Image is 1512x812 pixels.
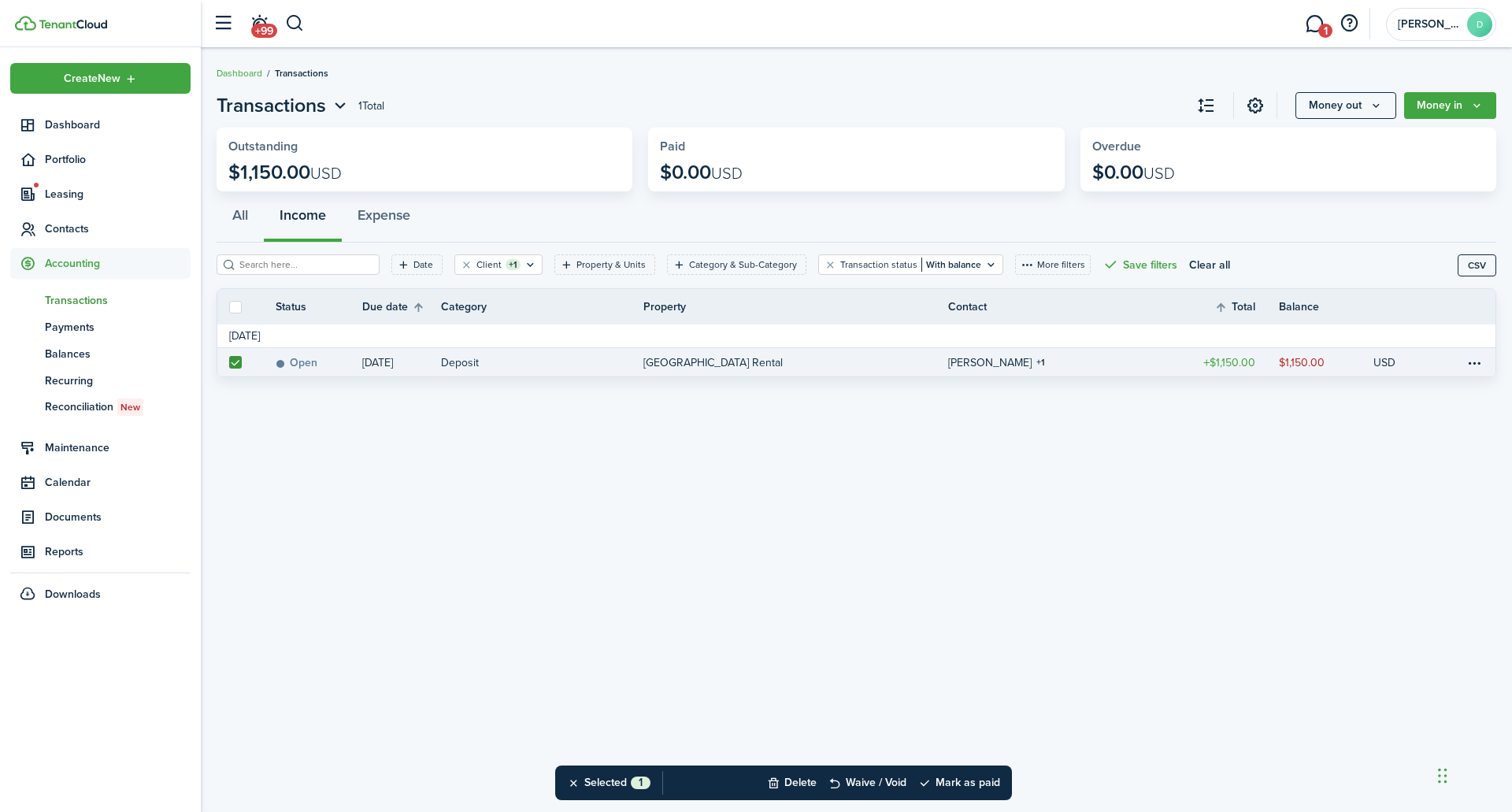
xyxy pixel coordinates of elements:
span: Balances [45,346,191,362]
span: +99 [251,24,277,38]
a: Payments [10,313,191,340]
filter-tag: Open filter [391,254,443,275]
a: Deposit [441,348,643,376]
avatar-text: D [1467,12,1492,37]
filter-tag: Open filter [454,254,543,275]
th: Contact [948,298,1184,315]
button: Open sidebar [208,9,238,39]
span: Calendar [45,474,191,491]
p: $0.00 [1092,161,1175,184]
a: Notifications [244,4,274,44]
span: Recurring [45,373,191,389]
filter-tag: Open filter [667,254,806,275]
span: Payments [45,319,191,336]
button: Open menu [1295,92,1396,119]
p: [DATE] [362,354,393,371]
iframe: Chat Widget [1250,642,1512,812]
a: $1,150.00 [1184,348,1279,376]
a: Balances [10,340,191,367]
span: Documents [45,509,191,525]
filter-tag-label: Client [476,258,502,272]
button: Open menu [10,63,191,94]
a: Reports [10,536,191,567]
th: Status [276,298,362,315]
a: [GEOGRAPHIC_DATA] Rental [643,348,947,376]
p: USD [1373,354,1395,371]
span: 1 [631,777,650,789]
button: Mark as paid [918,766,1000,800]
button: Money in [1404,92,1496,119]
th: Sort [362,298,441,317]
button: Open menu [1404,92,1496,119]
a: ReconciliationNew [10,394,191,421]
widget-stats-title: Outstanding [228,139,621,154]
span: Transactions [45,292,191,309]
span: USD [1143,161,1175,185]
button: Clear all [1189,254,1230,275]
span: USD [711,161,743,185]
a: Dashboard [217,66,262,80]
table-info-title: Deposit [441,354,479,371]
button: Save filters [1102,254,1177,275]
span: Leasing [45,186,191,202]
td: [DATE] [217,328,272,344]
button: CSV [1458,254,1496,276]
table-amount-description: $1,150.00 [1279,354,1325,371]
p: [GEOGRAPHIC_DATA] Rental [643,354,783,371]
span: Maintenance [45,439,191,456]
status: Open [276,357,317,369]
header-page-total: 1 Total [358,98,384,114]
th: Sort [1214,298,1279,317]
a: Dashboard [10,109,191,140]
span: Create New [64,73,120,84]
filter-tag-label: Date [413,258,433,272]
div: Drag [1438,752,1447,799]
span: Transactions [217,91,326,120]
filter-tag-value: With balance [921,258,981,272]
span: Daniel [1398,19,1461,30]
img: TenantCloud [39,20,107,29]
button: Expense [342,195,426,243]
span: USD [310,161,342,185]
a: $1,150.00 [1279,348,1373,376]
img: TenantCloud [15,16,36,31]
button: Money out [1295,92,1396,119]
span: Portfolio [45,151,191,168]
filter-tag-label: Category & Sub-Category [689,258,797,272]
filter-tag-label: Property & Units [576,258,646,272]
table-amount-title: $1,150.00 [1203,354,1255,371]
p: $1,150.00 [228,161,342,184]
a: Recurring [10,367,191,394]
widget-stats-title: Paid [660,139,1052,154]
button: Search [285,10,305,37]
th: Category [441,298,643,315]
button: Clear filter [824,258,837,271]
table-counter: 1 [1033,355,1048,369]
table-info-title: [PERSON_NAME] [948,354,1032,371]
input: Search here... [235,258,374,273]
span: Accounting [45,255,191,272]
th: Balance [1279,298,1373,315]
span: Dashboard [45,117,191,133]
button: Transactions [217,91,350,120]
span: Downloads [45,586,101,603]
filter-tag: Open filter [818,254,1003,275]
button: Delete [767,766,817,800]
a: Messaging [1299,4,1329,44]
button: Selected [567,766,650,800]
span: Transactions [275,66,328,80]
widget-stats-title: Overdue [1092,139,1484,154]
filter-tag-counter: +1 [506,259,521,270]
button: Open menu [217,91,350,120]
th: Property [643,298,947,315]
button: Clear filter [460,258,473,271]
span: New [120,400,140,414]
filter-tag-label: Transaction status [840,258,917,272]
span: Contacts [45,221,191,237]
button: Open resource center [1336,10,1362,37]
a: Transactions [10,287,191,313]
span: Reconciliation [45,399,191,416]
span: 1 [1318,24,1332,38]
